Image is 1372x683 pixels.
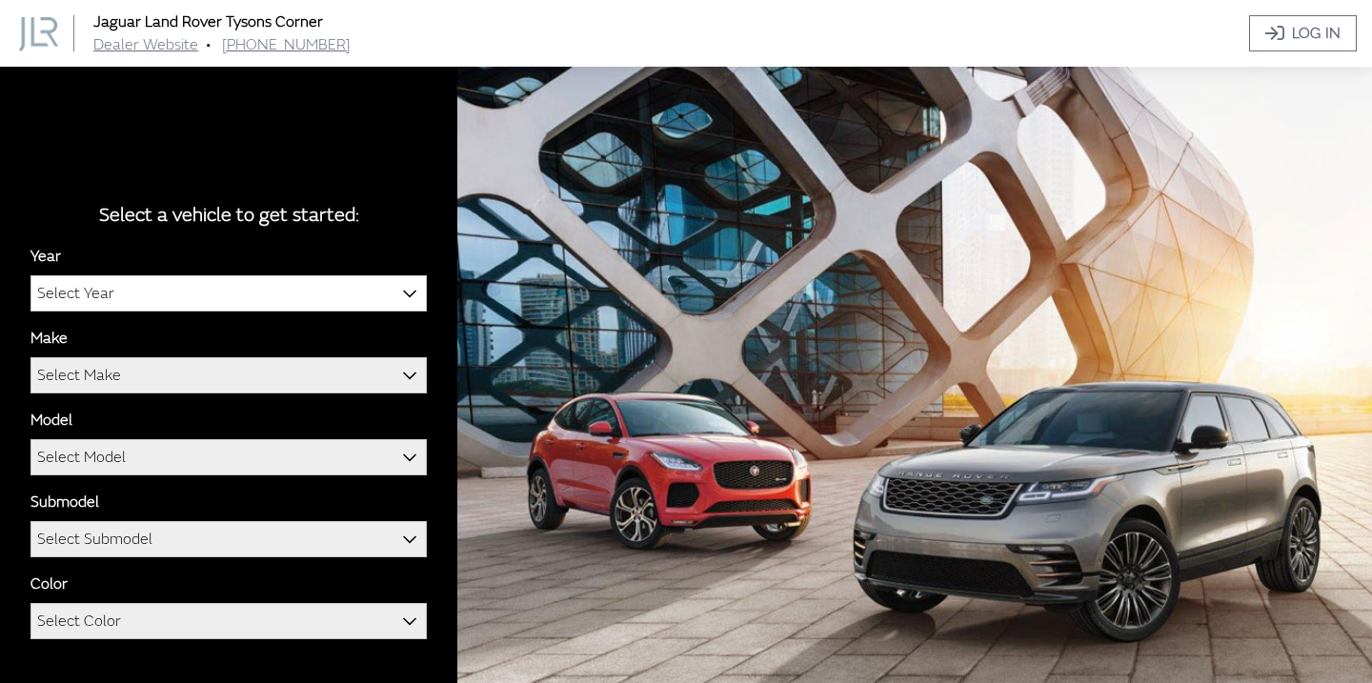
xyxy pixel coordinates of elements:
[31,440,426,474] span: Select Model
[19,17,58,51] img: Dashboard
[30,603,427,639] span: Select Color
[30,245,61,268] label: Year
[30,491,99,513] label: Submodel
[222,35,351,54] a: [PHONE_NUMBER]
[206,35,211,54] span: •
[93,35,198,54] a: Dealer Website
[31,604,426,638] span: Select Color
[1249,15,1357,51] a: Log In
[37,604,121,638] span: Select Color
[37,358,121,392] span: Select Make
[30,201,427,230] div: Select a vehicle to get started:
[37,522,152,556] span: Select Submodel
[31,358,426,392] span: Select Make
[30,275,427,311] span: Select Year
[1292,22,1341,45] span: Log In
[30,521,427,557] span: Select Submodel
[31,522,426,556] span: Select Submodel
[30,327,68,350] label: Make
[37,440,126,474] span: Select Model
[19,15,90,50] a: Jaguar Land Rover Tysons Corner logo
[30,573,68,595] label: Color
[37,276,114,311] span: Select Year
[30,439,427,475] span: Select Model
[93,12,323,31] a: Jaguar Land Rover Tysons Corner
[30,357,427,393] span: Select Make
[31,276,426,311] span: Select Year
[30,409,72,432] label: Model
